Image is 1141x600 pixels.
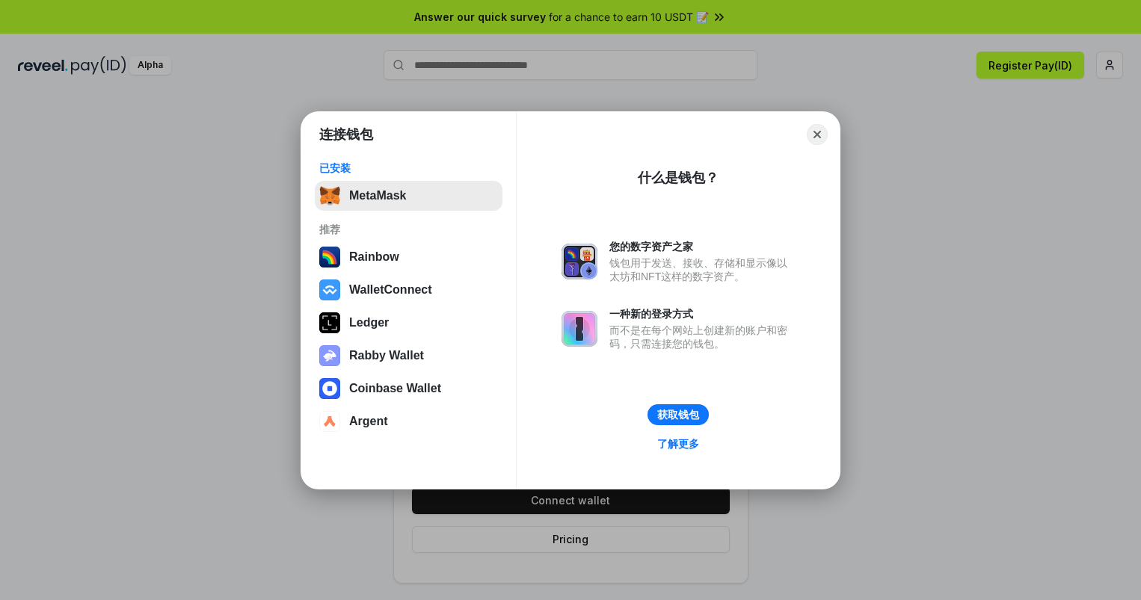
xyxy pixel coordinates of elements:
div: 一种新的登录方式 [609,307,795,321]
h1: 连接钱包 [319,126,373,143]
button: Rabby Wallet [315,341,502,371]
div: Argent [349,415,388,428]
div: 已安装 [319,161,498,175]
img: svg+xml,%3Csvg%20xmlns%3D%22http%3A%2F%2Fwww.w3.org%2F2000%2Fsvg%22%20fill%3D%22none%22%20viewBox... [562,311,597,347]
img: svg+xml,%3Csvg%20xmlns%3D%22http%3A%2F%2Fwww.w3.org%2F2000%2Fsvg%22%20fill%3D%22none%22%20viewBox... [562,244,597,279]
div: 您的数字资产之家 [609,240,795,253]
img: svg+xml,%3Csvg%20width%3D%2228%22%20height%3D%2228%22%20viewBox%3D%220%200%2028%2028%22%20fill%3D... [319,378,340,399]
div: 获取钱包 [657,408,699,421]
img: svg+xml,%3Csvg%20width%3D%22120%22%20height%3D%22120%22%20viewBox%3D%220%200%20120%20120%22%20fil... [319,247,340,267]
div: 推荐 [319,223,498,236]
button: WalletConnect [315,275,502,305]
button: MetaMask [315,181,502,211]
div: 而不是在每个网站上创建新的账户和密码，只需连接您的钱包。 [609,324,795,350]
img: svg+xml,%3Csvg%20width%3D%2228%22%20height%3D%2228%22%20viewBox%3D%220%200%2028%2028%22%20fill%3D... [319,279,340,300]
button: Ledger [315,308,502,338]
img: svg+xml,%3Csvg%20fill%3D%22none%22%20height%3D%2233%22%20viewBox%3D%220%200%2035%2033%22%20width%... [319,185,340,206]
div: Rainbow [349,250,399,264]
img: svg+xml,%3Csvg%20xmlns%3D%22http%3A%2F%2Fwww.w3.org%2F2000%2Fsvg%22%20width%3D%2228%22%20height%3... [319,312,340,333]
button: Rainbow [315,242,502,272]
img: svg+xml,%3Csvg%20width%3D%2228%22%20height%3D%2228%22%20viewBox%3D%220%200%2028%2028%22%20fill%3D... [319,411,340,432]
div: Rabby Wallet [349,349,424,362]
a: 了解更多 [648,434,708,454]
div: Ledger [349,316,389,330]
button: 获取钱包 [648,404,709,425]
div: 什么是钱包？ [638,169,719,187]
div: 了解更多 [657,437,699,451]
div: WalletConnect [349,283,432,297]
button: Coinbase Wallet [315,374,502,403]
div: 钱包用于发送、接收、存储和显示像以太坊和NFT这样的数字资产。 [609,256,795,283]
button: Argent [315,406,502,436]
button: Close [807,124,828,145]
div: Coinbase Wallet [349,382,441,395]
img: svg+xml,%3Csvg%20xmlns%3D%22http%3A%2F%2Fwww.w3.org%2F2000%2Fsvg%22%20fill%3D%22none%22%20viewBox... [319,345,340,366]
div: MetaMask [349,189,406,202]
